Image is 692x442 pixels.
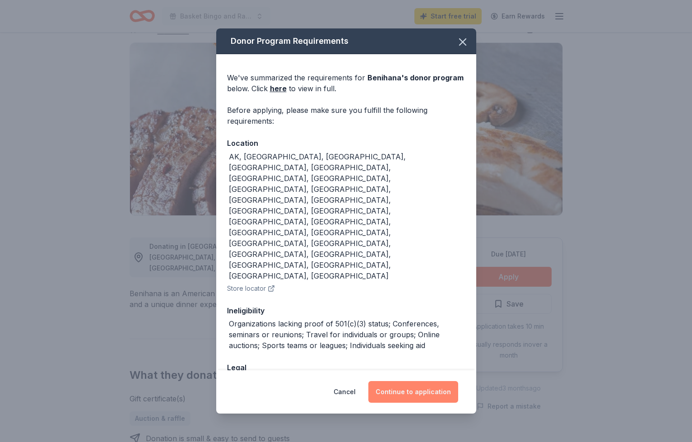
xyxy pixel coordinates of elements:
a: here [270,83,287,94]
div: AK, [GEOGRAPHIC_DATA], [GEOGRAPHIC_DATA], [GEOGRAPHIC_DATA], [GEOGRAPHIC_DATA], [GEOGRAPHIC_DATA]... [229,151,465,281]
div: Organizations lacking proof of 501(c)(3) status; Conferences, seminars or reunions; Travel for in... [229,318,465,351]
div: Before applying, please make sure you fulfill the following requirements: [227,105,465,126]
button: Cancel [334,381,356,403]
div: We've summarized the requirements for below. Click to view in full. [227,72,465,94]
span: Benihana 's donor program [367,73,464,82]
button: Continue to application [368,381,458,403]
div: Donor Program Requirements [216,28,476,54]
div: Legal [227,362,465,373]
div: Ineligibility [227,305,465,316]
button: Store locator [227,283,275,294]
div: Location [227,137,465,149]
